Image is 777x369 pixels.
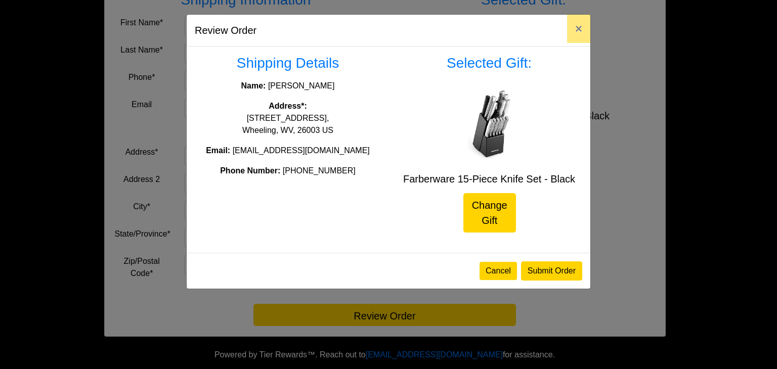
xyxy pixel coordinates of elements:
[241,81,266,90] strong: Name:
[449,84,530,165] img: Farberware 15-Piece Knife Set - Black
[396,55,582,72] h3: Selected Gift:
[396,173,582,185] h5: Farberware 15-Piece Knife Set - Black
[269,102,307,110] strong: Address*:
[283,166,356,175] span: [PHONE_NUMBER]
[268,81,335,90] span: [PERSON_NAME]
[463,193,516,233] a: Change Gift
[575,22,582,35] span: ×
[480,262,517,280] button: Cancel
[242,114,333,134] span: [STREET_ADDRESS], Wheeling, WV, 26003 US
[567,15,590,43] button: Close
[220,166,280,175] strong: Phone Number:
[233,146,370,155] span: [EMAIL_ADDRESS][DOMAIN_NAME]
[521,261,582,281] button: Submit Order
[195,55,381,72] h3: Shipping Details
[206,146,230,155] strong: Email:
[195,23,256,38] h5: Review Order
